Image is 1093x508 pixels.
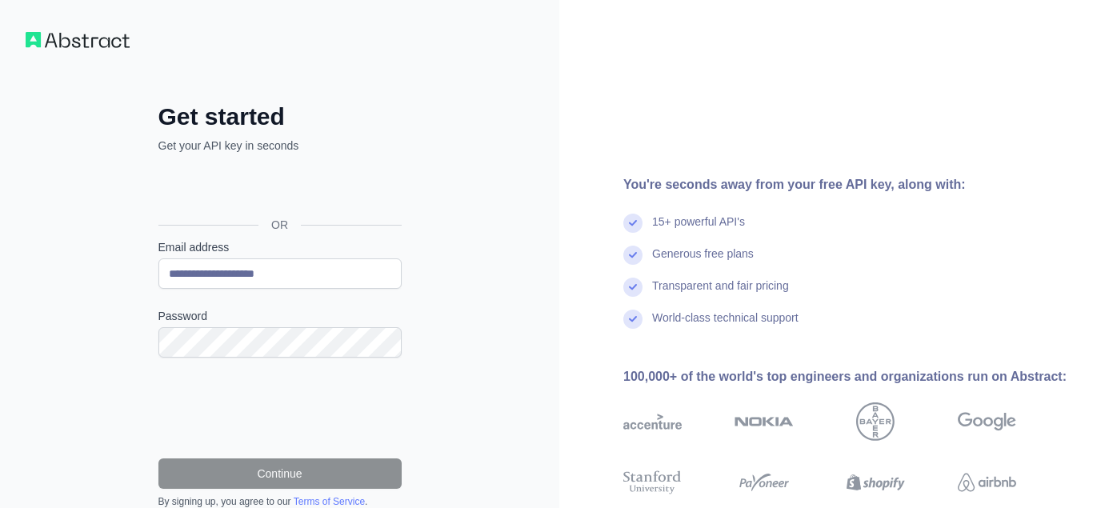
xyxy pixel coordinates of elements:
[158,495,402,508] div: By signing up, you agree to our .
[26,32,130,48] img: Workflow
[623,402,682,441] img: accenture
[158,239,402,255] label: Email address
[652,310,799,342] div: World-class technical support
[652,214,745,246] div: 15+ powerful API's
[847,468,905,498] img: shopify
[958,402,1016,441] img: google
[652,278,789,310] div: Transparent and fair pricing
[158,171,398,206] div: Sign in with Google. Opens in new tab
[623,310,643,329] img: check mark
[958,468,1016,498] img: airbnb
[158,308,402,324] label: Password
[294,496,365,507] a: Terms of Service
[623,367,1067,386] div: 100,000+ of the world's top engineers and organizations run on Abstract:
[158,458,402,489] button: Continue
[158,102,402,131] h2: Get started
[735,468,793,498] img: payoneer
[158,377,402,439] iframe: reCAPTCHA
[623,175,1067,194] div: You're seconds away from your free API key, along with:
[158,138,402,154] p: Get your API key in seconds
[623,214,643,233] img: check mark
[258,217,301,233] span: OR
[623,278,643,297] img: check mark
[623,246,643,265] img: check mark
[623,468,682,498] img: stanford university
[735,402,793,441] img: nokia
[856,402,895,441] img: bayer
[150,171,406,206] iframe: Sign in with Google Button
[652,246,754,278] div: Generous free plans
